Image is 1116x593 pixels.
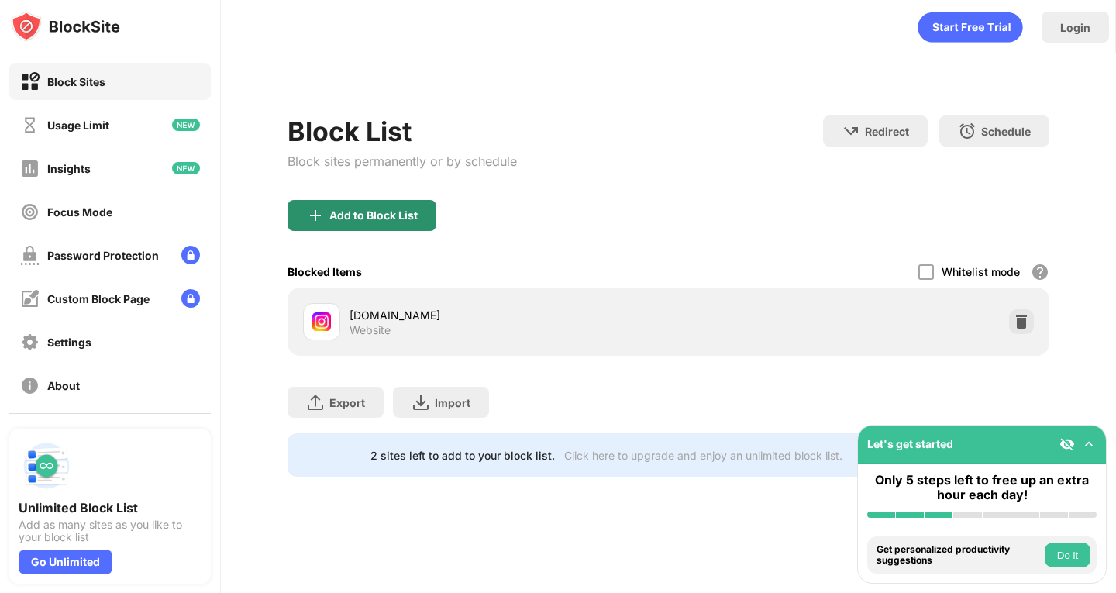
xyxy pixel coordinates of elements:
[19,550,112,574] div: Go Unlimited
[1081,436,1097,452] img: omni-setup-toggle.svg
[329,396,365,409] div: Export
[1060,21,1090,34] div: Login
[19,500,201,515] div: Unlimited Block List
[181,246,200,264] img: lock-menu.svg
[47,162,91,175] div: Insights
[47,75,105,88] div: Block Sites
[20,115,40,135] img: time-usage-off.svg
[47,119,109,132] div: Usage Limit
[1059,436,1075,452] img: eye-not-visible.svg
[47,336,91,349] div: Settings
[20,72,40,91] img: block-on.svg
[288,265,362,278] div: Blocked Items
[877,544,1041,567] div: Get personalized productivity suggestions
[370,449,555,462] div: 2 sites left to add to your block list.
[20,246,40,265] img: password-protection-off.svg
[288,153,517,169] div: Block sites permanently or by schedule
[47,249,159,262] div: Password Protection
[981,125,1031,138] div: Schedule
[564,449,842,462] div: Click here to upgrade and enjoy an unlimited block list.
[865,125,909,138] div: Redirect
[312,312,331,331] img: favicons
[867,473,1097,502] div: Only 5 steps left to free up an extra hour each day!
[11,11,120,42] img: logo-blocksite.svg
[181,289,200,308] img: lock-menu.svg
[19,438,74,494] img: push-block-list.svg
[47,205,112,219] div: Focus Mode
[172,119,200,131] img: new-icon.svg
[288,115,517,147] div: Block List
[20,333,40,352] img: settings-off.svg
[435,396,470,409] div: Import
[942,265,1020,278] div: Whitelist mode
[20,289,40,309] img: customize-block-page-off.svg
[918,12,1023,43] div: animation
[329,209,418,222] div: Add to Block List
[19,519,201,543] div: Add as many sites as you like to your block list
[1045,543,1090,567] button: Do it
[20,376,40,395] img: about-off.svg
[47,379,80,392] div: About
[350,307,668,323] div: [DOMAIN_NAME]
[172,162,200,174] img: new-icon.svg
[20,202,40,222] img: focus-off.svg
[867,437,953,450] div: Let's get started
[350,323,391,337] div: Website
[20,159,40,178] img: insights-off.svg
[47,292,150,305] div: Custom Block Page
